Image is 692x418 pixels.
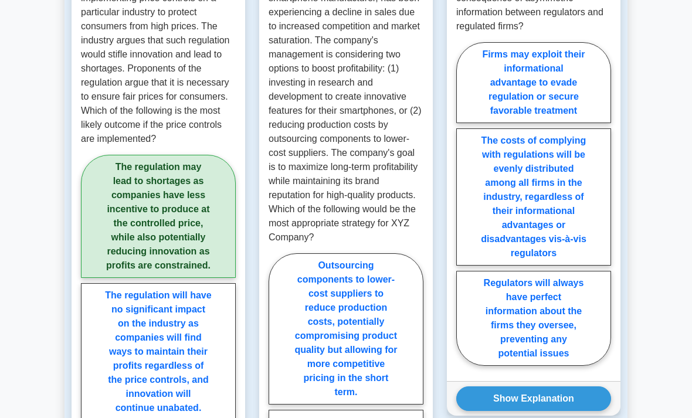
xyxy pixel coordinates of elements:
button: Show Explanation [456,387,611,412]
label: Outsourcing components to lower-cost suppliers to reduce production costs, potentially compromisi... [269,254,423,405]
label: The costs of complying with regulations will be evenly distributed among all firms in the industr... [456,129,611,266]
label: The regulation may lead to shortages as companies have less incentive to produce at the controlle... [81,155,236,278]
label: Regulators will always have perfect information about the firms they oversee, preventing any pote... [456,271,611,366]
label: Firms may exploit their informational advantage to evade regulation or secure favorable treatment [456,43,611,124]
